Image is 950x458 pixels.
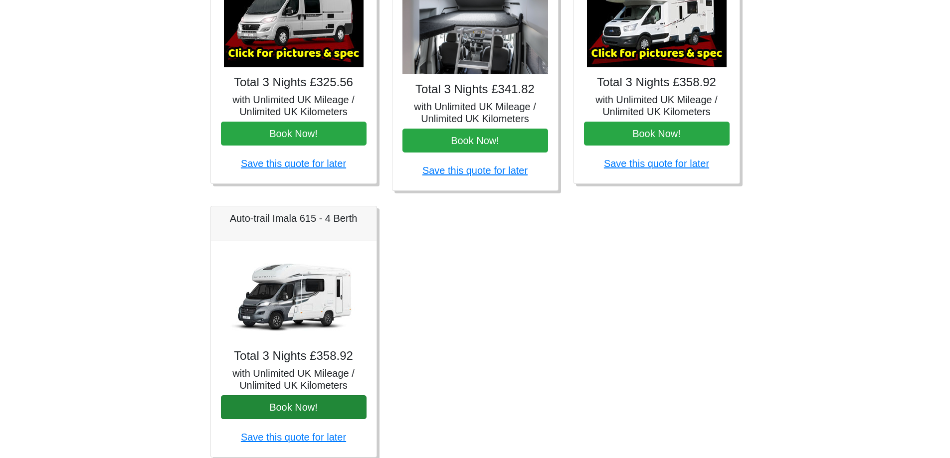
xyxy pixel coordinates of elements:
h4: Total 3 Nights £358.92 [584,75,730,90]
h4: Total 3 Nights £325.56 [221,75,367,90]
img: Auto-trail Imala 615 - 4 Berth [224,251,364,341]
button: Book Now! [221,122,367,146]
button: Book Now! [221,395,367,419]
h5: with Unlimited UK Mileage / Unlimited UK Kilometers [402,101,548,125]
a: Save this quote for later [604,158,709,169]
a: Save this quote for later [422,165,528,176]
h5: with Unlimited UK Mileage / Unlimited UK Kilometers [221,94,367,118]
h5: with Unlimited UK Mileage / Unlimited UK Kilometers [221,367,367,391]
h4: Total 3 Nights £341.82 [402,82,548,97]
h5: with Unlimited UK Mileage / Unlimited UK Kilometers [584,94,730,118]
a: Save this quote for later [241,432,346,443]
h4: Total 3 Nights £358.92 [221,349,367,363]
button: Book Now! [402,129,548,153]
h5: Auto-trail Imala 615 - 4 Berth [221,212,367,224]
a: Save this quote for later [241,158,346,169]
button: Book Now! [584,122,730,146]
